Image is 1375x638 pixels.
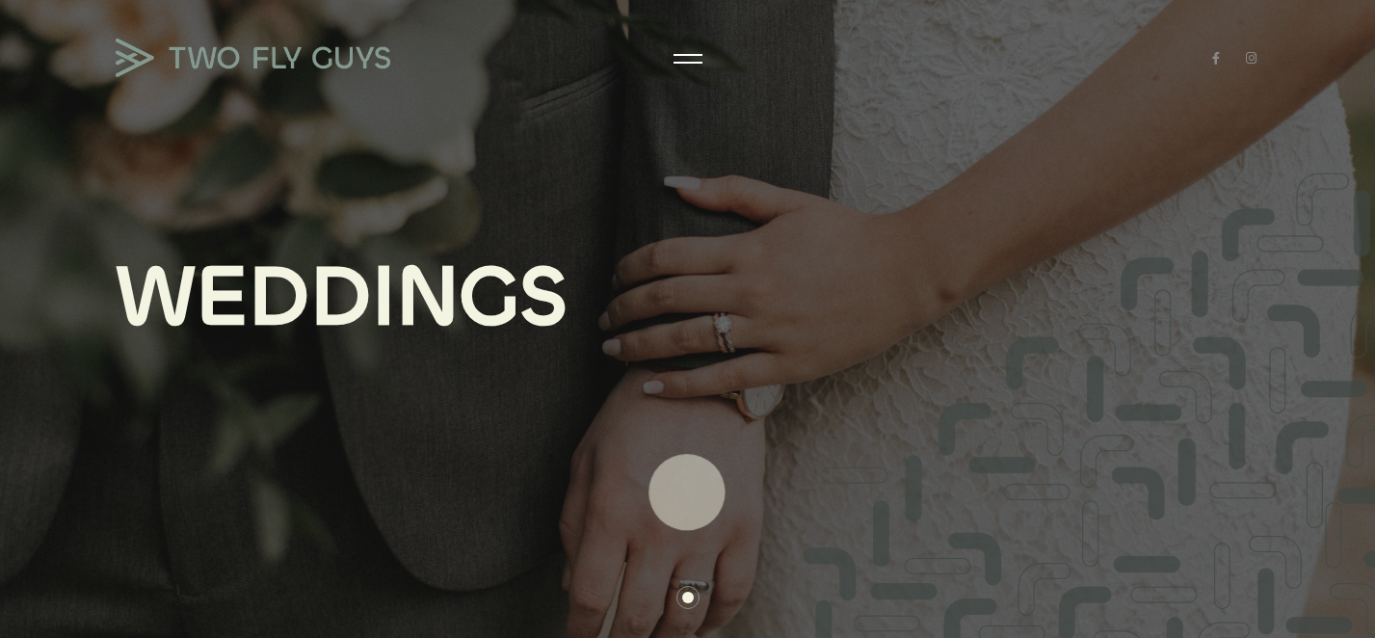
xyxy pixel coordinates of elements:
[116,252,196,344] div: W
[309,252,371,344] div: D
[371,252,396,344] div: I
[116,39,405,77] a: TWO FLY GUYS MEDIA TWO FLY GUYS MEDIA
[196,252,248,344] div: E
[518,252,569,344] div: S
[116,39,390,77] img: TWO FLY GUYS MEDIA
[396,252,460,344] div: N
[248,252,309,344] div: D
[460,252,518,344] div: G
